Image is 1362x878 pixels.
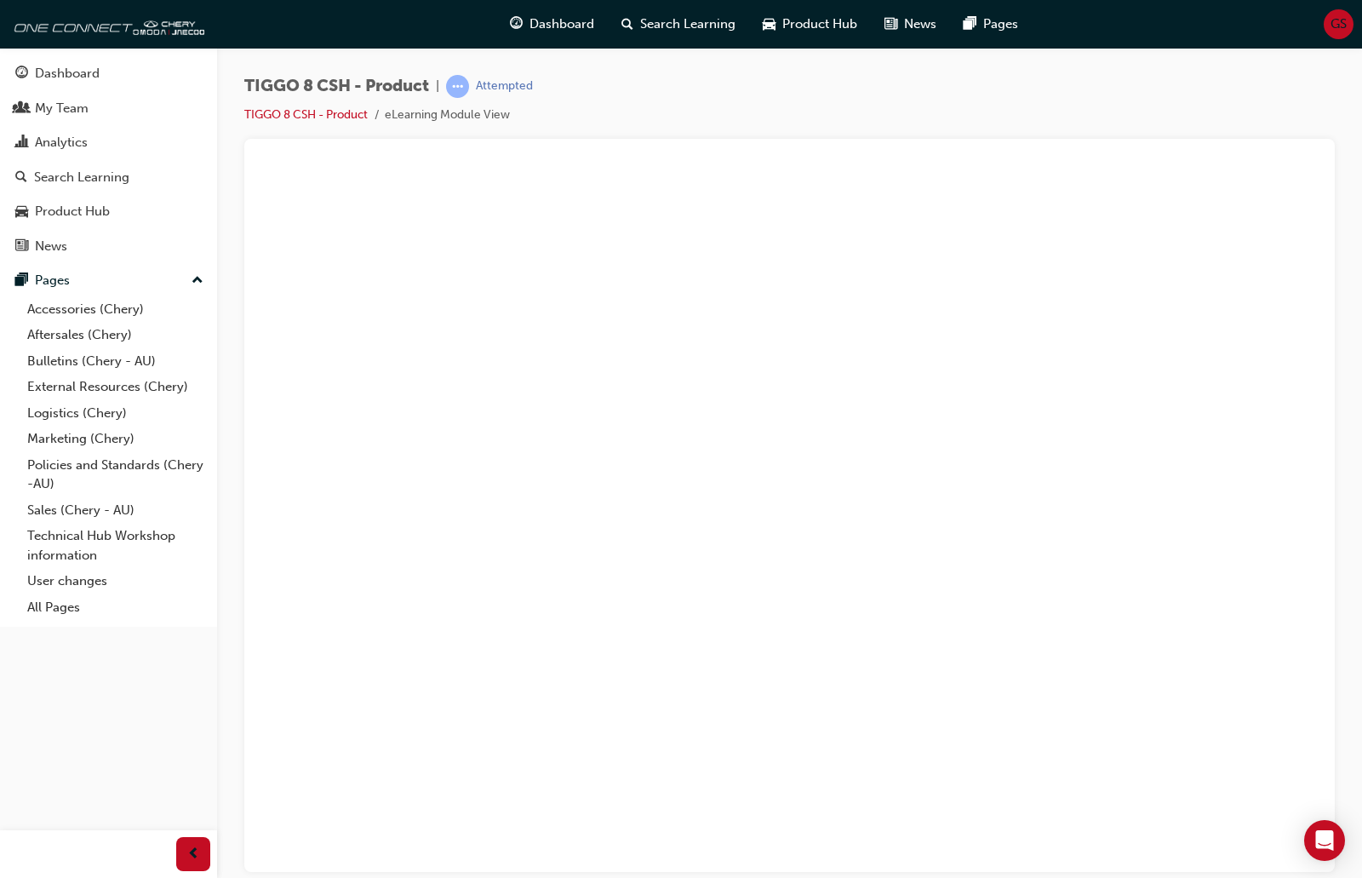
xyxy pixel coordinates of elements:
span: prev-icon [187,844,200,865]
span: Pages [983,14,1018,34]
span: pages-icon [964,14,976,35]
a: search-iconSearch Learning [608,7,749,42]
div: Product Hub [35,202,110,221]
button: DashboardMy TeamAnalyticsSearch LearningProduct HubNews [7,55,210,265]
button: GS [1324,9,1353,39]
span: guage-icon [510,14,523,35]
div: Analytics [35,133,88,152]
div: Pages [35,271,70,290]
span: Search Learning [640,14,735,34]
a: Policies and Standards (Chery -AU) [20,452,210,497]
span: GS [1331,14,1347,34]
a: Search Learning [7,162,210,193]
a: Aftersales (Chery) [20,322,210,348]
span: News [904,14,936,34]
a: All Pages [20,594,210,621]
span: news-icon [15,239,28,255]
a: Product Hub [7,196,210,227]
span: car-icon [15,204,28,220]
a: Accessories (Chery) [20,296,210,323]
a: car-iconProduct Hub [749,7,871,42]
div: Search Learning [34,168,129,187]
span: people-icon [15,101,28,117]
span: search-icon [15,170,27,186]
span: Dashboard [529,14,594,34]
a: Sales (Chery - AU) [20,497,210,524]
a: guage-iconDashboard [496,7,608,42]
span: guage-icon [15,66,28,82]
span: car-icon [763,14,775,35]
span: pages-icon [15,273,28,289]
a: news-iconNews [871,7,950,42]
a: pages-iconPages [950,7,1032,42]
div: Attempted [476,78,533,95]
a: Bulletins (Chery - AU) [20,348,210,375]
span: search-icon [621,14,633,35]
button: Pages [7,265,210,296]
a: TIGGO 8 CSH - Product [244,107,368,122]
span: learningRecordVerb_ATTEMPT-icon [446,75,469,98]
span: news-icon [884,14,897,35]
div: Open Intercom Messenger [1304,820,1345,861]
div: Dashboard [35,64,100,83]
a: User changes [20,568,210,594]
span: Product Hub [782,14,857,34]
a: Logistics (Chery) [20,400,210,427]
a: Analytics [7,127,210,158]
a: External Resources (Chery) [20,374,210,400]
a: My Team [7,93,210,124]
li: eLearning Module View [385,106,510,125]
a: Technical Hub Workshop information [20,523,210,568]
span: up-icon [192,270,203,292]
a: Dashboard [7,58,210,89]
div: News [35,237,67,256]
a: News [7,231,210,262]
span: | [436,77,439,96]
a: Marketing (Chery) [20,426,210,452]
div: My Team [35,99,89,118]
img: oneconnect [9,7,204,41]
span: chart-icon [15,135,28,151]
span: TIGGO 8 CSH - Product [244,77,429,96]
